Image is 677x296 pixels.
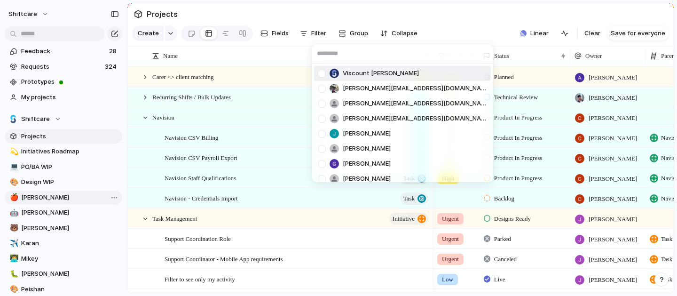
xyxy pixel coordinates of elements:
span: [PERSON_NAME] [343,129,391,138]
span: [PERSON_NAME] [343,159,391,168]
span: [PERSON_NAME][EMAIL_ADDRESS][DOMAIN_NAME] [343,99,487,108]
span: [PERSON_NAME] [343,174,391,184]
span: [PERSON_NAME] [343,144,391,153]
span: [PERSON_NAME][EMAIL_ADDRESS][DOMAIN_NAME] [343,84,487,93]
span: Viscount [PERSON_NAME] [343,69,419,78]
span: [PERSON_NAME][EMAIL_ADDRESS][DOMAIN_NAME] [343,114,487,123]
